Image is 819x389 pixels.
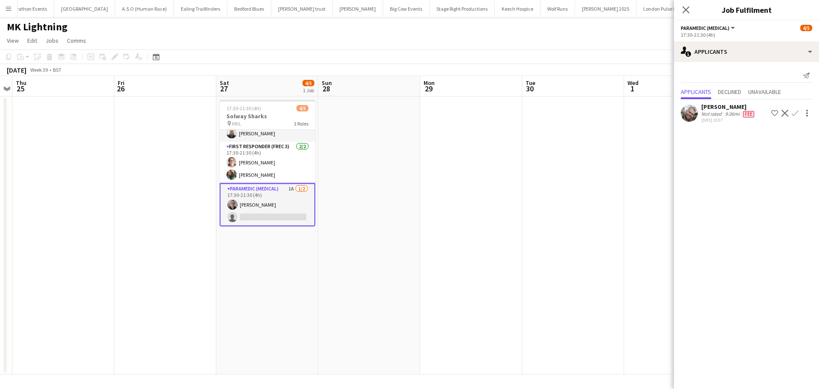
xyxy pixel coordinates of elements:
button: A.S.O (Human Race) [115,0,174,17]
a: Edit [24,35,41,46]
button: Big Cow Events [383,0,430,17]
a: View [3,35,22,46]
button: Wolf Runs [540,0,575,17]
span: 28 [320,84,332,94]
span: Tue [526,79,535,87]
span: 29 [422,84,435,94]
span: Fee [743,111,754,117]
button: London Pulse Netball [636,0,696,17]
button: [PERSON_NAME] [333,0,383,17]
app-job-card: 17:30-21:30 (4h)4/5Solway Sharks MKL3 RolesEmergency Care Assistant (Medical)1/117:30-21:30 (4h)[... [220,100,315,226]
div: 1 Job [303,87,314,94]
div: Applicants [674,41,819,62]
span: 4/5 [296,105,308,111]
span: Week 39 [28,67,49,73]
span: 1 [626,84,639,94]
div: BST [53,67,61,73]
button: Keech Hospice [495,0,540,17]
a: Comms [64,35,90,46]
span: Fri [118,79,125,87]
span: MKL [232,120,241,127]
button: Paramedic (Medical) [681,25,736,31]
button: Stage Right Productions [430,0,495,17]
span: Wed [627,79,639,87]
span: 30 [524,84,535,94]
span: View [7,37,19,44]
span: 26 [116,84,125,94]
button: [PERSON_NAME] trust [271,0,333,17]
app-card-role: Paramedic (Medical)1A1/217:30-21:30 (4h)[PERSON_NAME] [220,183,315,226]
span: Unavailable [748,89,781,95]
div: 17:30-21:30 (4h) [681,32,812,38]
span: Sun [322,79,332,87]
span: Edit [27,37,37,44]
button: [PERSON_NAME] 2025 [575,0,636,17]
div: 9.06mi [723,111,741,117]
h3: Solway Sharks [220,112,315,120]
h3: Job Fulfilment [674,4,819,15]
span: 25 [15,84,26,94]
span: Sat [220,79,229,87]
div: [DATE] 18:07 [701,117,756,123]
div: [PERSON_NAME] [701,103,756,111]
app-card-role: First Responder (FREC 3)2/217:30-21:30 (4h)[PERSON_NAME][PERSON_NAME] [220,142,315,183]
h1: MK Lightning [7,20,67,33]
div: Crew has different fees then in role [741,111,756,117]
div: [DATE] [7,66,26,74]
div: Not rated [701,111,723,117]
button: Ealing Trailfinders [174,0,227,17]
span: Thu [16,79,26,87]
span: Applicants [681,89,711,95]
span: Comms [67,37,86,44]
button: [GEOGRAPHIC_DATA] [54,0,115,17]
span: Jobs [46,37,58,44]
span: Paramedic (Medical) [681,25,729,31]
span: Declined [718,89,741,95]
span: 3 Roles [294,120,308,127]
a: Jobs [42,35,62,46]
span: 27 [218,84,229,94]
span: 4/5 [800,25,812,31]
span: Mon [424,79,435,87]
button: Bedford Blues [227,0,271,17]
span: 17:30-21:30 (4h) [227,105,261,111]
span: 4/5 [302,80,314,86]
